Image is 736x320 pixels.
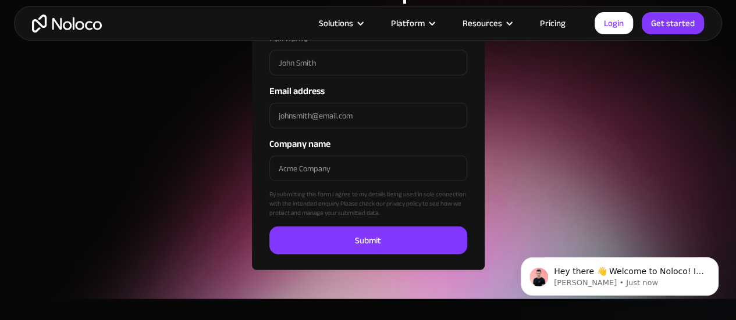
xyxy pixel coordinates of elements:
[463,16,502,31] div: Resources
[269,31,467,254] form: Company name
[269,84,467,98] label: Email address
[642,12,704,34] a: Get started
[269,137,467,151] label: Company name
[32,15,102,33] a: home
[304,16,376,31] div: Solutions
[319,16,353,31] div: Solutions
[269,50,467,75] input: John Smith
[391,16,425,31] div: Platform
[269,156,467,181] input: Acme Company
[269,226,467,254] input: Submit
[376,16,448,31] div: Platform
[448,16,525,31] div: Resources
[503,233,736,314] iframe: Intercom notifications message
[595,12,633,34] a: Login
[525,16,580,31] a: Pricing
[269,156,467,226] div: By submitting this form I agree to my details being used in sole connection with the intended enq...
[269,103,467,128] input: johnsmith@email.com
